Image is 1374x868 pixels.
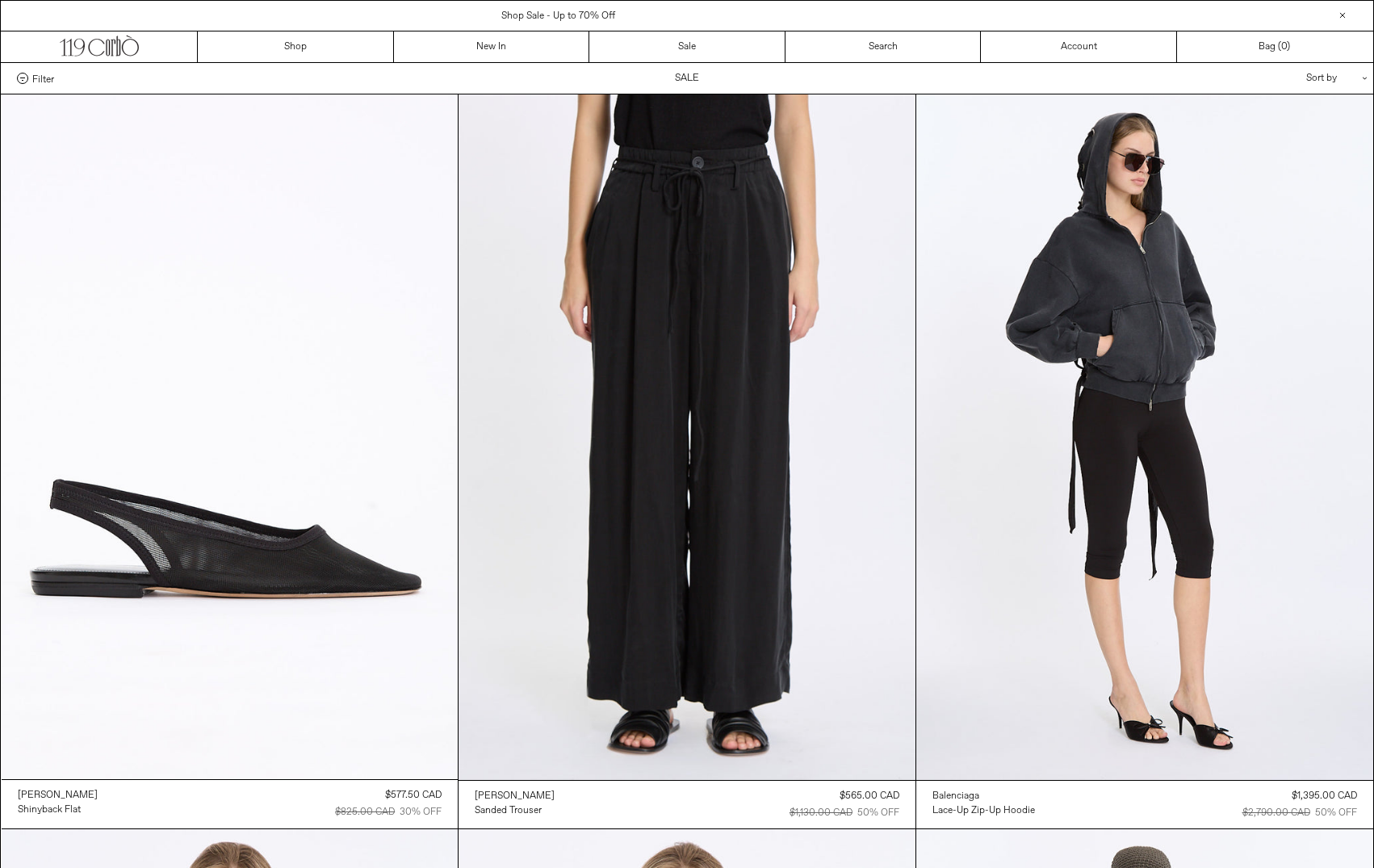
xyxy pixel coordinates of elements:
[18,789,98,803] div: [PERSON_NAME]
[1212,63,1357,94] div: Sort by
[18,803,81,817] div: Shinyback Flat
[2,94,459,779] img: Dries Van Noten Shinyback Flat
[932,804,1035,818] div: Lace-Up Zip-Up Hoodie
[932,803,1035,818] a: Lace-Up Zip-Up Hoodie
[475,803,555,818] a: Sanded Trouser
[932,789,1035,803] a: Balenciaga
[400,805,442,820] div: 30% OFF
[475,804,542,818] div: Sanded Trouser
[18,788,98,803] a: [PERSON_NAME]
[857,806,899,820] div: 50% OFF
[840,789,899,803] div: $565.00 CAD
[932,790,979,803] div: Balenciaga
[981,31,1177,62] a: Account
[18,803,98,817] a: Shinyback Flat
[1177,31,1373,62] a: Bag ()
[1292,789,1357,803] div: $1,395.00 CAD
[394,31,590,62] a: New In
[790,806,852,820] div: $1,130.00 CAD
[1281,40,1287,53] span: 0
[385,788,442,803] div: $577.50 CAD
[916,94,1373,780] img: Balenciaga Lace-Up Zip-Up Hoodie
[459,94,915,780] img: Lauren Manoogian Sanded Trouser
[501,10,615,23] a: Shop Sale - Up to 70% Off
[32,73,54,84] span: Filter
[1315,806,1357,820] div: 50% OFF
[1281,40,1290,54] span: )
[198,31,394,62] a: Shop
[1242,806,1310,820] div: $2,790.00 CAD
[785,31,982,62] a: Search
[475,790,555,803] div: [PERSON_NAME]
[475,789,555,803] a: [PERSON_NAME]
[335,805,395,820] div: $825.00 CAD
[589,31,785,62] a: Sale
